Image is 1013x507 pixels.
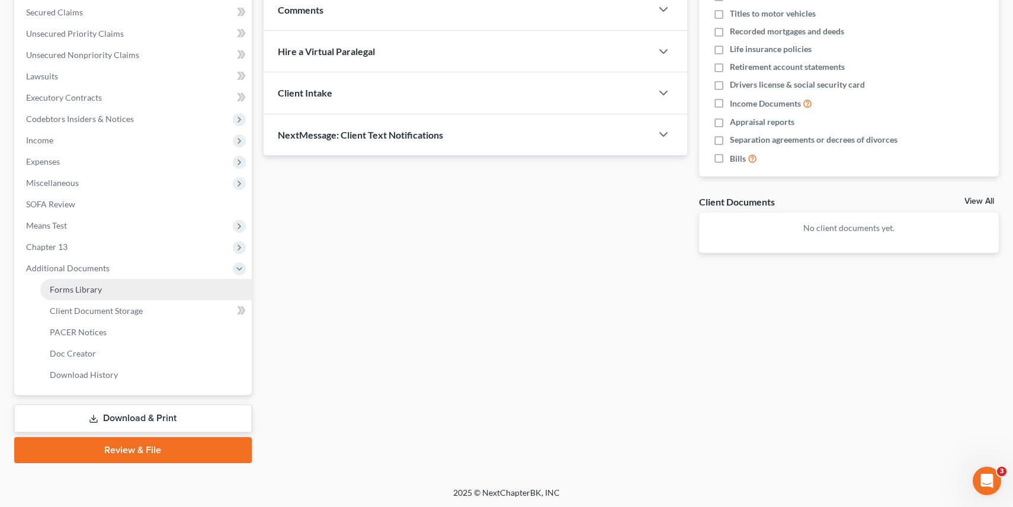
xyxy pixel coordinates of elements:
span: Hire a Virtual Paralegal [278,46,375,57]
span: Client Document Storage [50,306,143,316]
span: Client Intake [278,87,332,98]
span: Miscellaneous [26,178,79,188]
span: Chapter 13 [26,242,68,252]
a: View All [964,197,994,206]
a: Download & Print [14,405,252,432]
span: Download History [50,370,118,380]
span: Unsecured Priority Claims [26,28,124,38]
a: Client Document Storage [40,300,252,322]
a: Forms Library [40,279,252,300]
span: Expenses [26,156,60,166]
a: Secured Claims [17,2,252,23]
a: SOFA Review [17,194,252,215]
a: Download History [40,364,252,386]
a: Unsecured Priority Claims [17,23,252,44]
span: PACER Notices [50,327,107,337]
span: Codebtors Insiders & Notices [26,114,134,124]
p: No client documents yet. [709,222,989,234]
span: Comments [278,4,323,15]
span: Life insurance policies [730,43,812,55]
a: Unsecured Nonpriority Claims [17,44,252,66]
span: Additional Documents [26,263,110,273]
span: Forms Library [50,284,102,294]
a: Executory Contracts [17,87,252,108]
iframe: Intercom live chat [973,467,1001,495]
a: Review & File [14,437,252,463]
span: Drivers license & social security card [730,79,865,91]
span: SOFA Review [26,199,75,209]
span: Recorded mortgages and deeds [730,25,844,37]
a: PACER Notices [40,322,252,343]
span: Bills [730,153,746,165]
span: Separation agreements or decrees of divorces [730,134,897,146]
div: Client Documents [699,195,775,208]
span: Income [26,135,53,145]
span: Means Test [26,220,67,230]
span: Doc Creator [50,348,96,358]
span: 3 [997,467,1006,476]
a: Lawsuits [17,66,252,87]
span: NextMessage: Client Text Notifications [278,129,443,140]
span: Retirement account statements [730,61,845,73]
span: Appraisal reports [730,116,794,128]
span: Income Documents [730,98,801,110]
span: Lawsuits [26,71,58,81]
span: Executory Contracts [26,92,102,102]
a: Doc Creator [40,343,252,364]
span: Titles to motor vehicles [730,8,816,20]
span: Unsecured Nonpriority Claims [26,50,139,60]
span: Secured Claims [26,7,83,17]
